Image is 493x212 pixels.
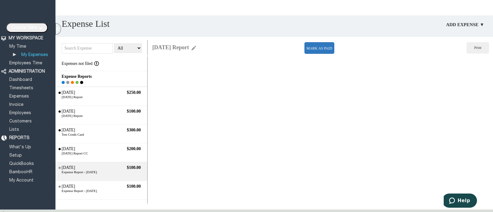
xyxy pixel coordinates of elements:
[110,128,141,133] div: 300.00
[110,109,141,114] div: 100.00
[61,109,110,114] div: [DATE]
[9,36,43,41] div: MY WORKSPACE
[444,20,487,29] a: Add Expense ▼
[444,194,477,209] iframe: Opens a widget where you can find more information
[8,45,27,49] a: My Time
[6,23,48,33] input: Create New
[110,184,141,189] div: 100.00
[8,94,30,98] a: Expenses
[20,53,49,57] a: My Expenses
[61,146,110,151] div: [DATE]
[62,61,92,66] span: Expenses not filed
[8,78,33,82] a: Dashboard
[62,43,113,54] input: Search Expense
[59,95,144,99] div: August 10 Report
[8,178,35,182] a: My Account
[62,73,141,79] div: Expense Reports
[8,170,33,174] a: BambooHR
[467,3,481,14] img: Help
[110,90,141,95] div: 250.00
[55,23,61,35] div: Hide Menus
[59,133,144,136] div: Test Credit Card
[59,114,144,118] div: 8 August Report
[304,42,334,54] td: MARK AS PAID
[8,61,43,65] a: Employees Time
[92,61,99,66] img: exclamationCircle.png
[8,136,31,140] a: REPORTS
[61,90,110,95] div: [DATE]
[8,103,24,107] a: Invoice
[8,154,23,158] a: Setup
[467,42,489,54] div: Print
[62,18,110,29] div: Expense List
[8,128,20,132] a: Lists
[59,170,144,174] div: Expense Report - 7 Aug 2025
[59,151,144,155] div: August 9 Report CC
[110,146,141,151] div: 200.00
[61,165,110,170] div: [DATE]
[9,69,45,74] div: ADMINISTRATION
[8,145,32,149] a: What's Up
[61,128,110,133] div: [DATE]
[59,189,144,193] div: Expense Report - 28 Jul 2025
[13,52,18,57] div: ▶
[110,165,141,170] div: 100.00
[8,162,35,166] a: QuickBooks
[8,86,34,90] a: Timesheets
[8,119,33,123] a: Customers
[61,184,110,189] div: [DATE]
[152,44,189,51] div: [DATE] Report
[8,111,32,115] a: Employees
